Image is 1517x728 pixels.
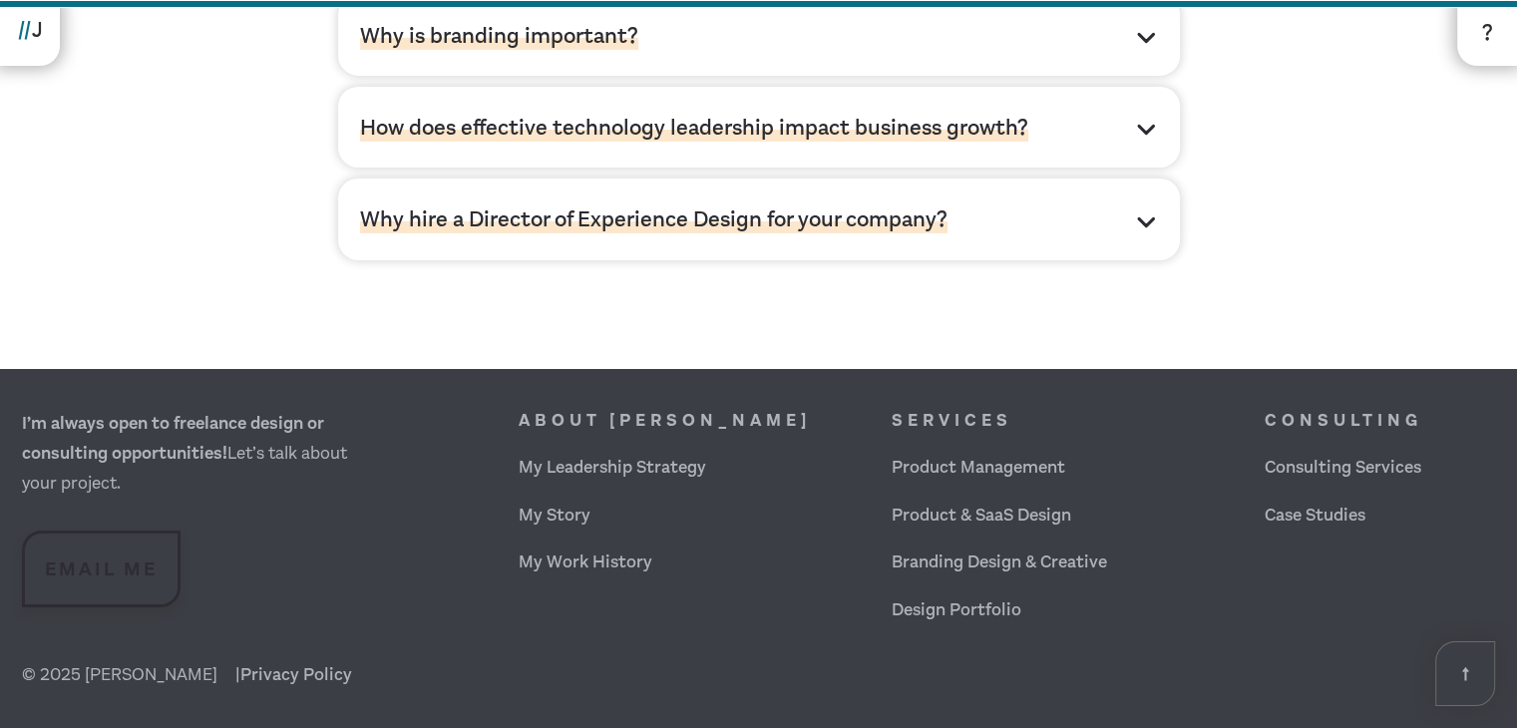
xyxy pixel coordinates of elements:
a: Privacy Policy [240,663,352,686]
a: Product Management [892,456,1065,479]
h2: About [PERSON_NAME] [519,406,874,436]
summary: Why is branding important? [360,17,1158,54]
a: Consulting Services [1264,456,1420,479]
button: Back to Top [1435,641,1495,707]
summary: Why hire a Director of Experience Design for your company? [360,200,1158,237]
a: Branding Design & Creative [892,550,1107,573]
a: My Work History [519,550,652,573]
a: My Story [519,504,590,527]
p: © 2025 [PERSON_NAME] | [22,660,1495,690]
a: My Leadership Strategy [519,456,706,479]
nav: Creative Services [892,391,1247,642]
nav: Professional Work [1264,391,1495,642]
a: Product & SaaS Design [892,504,1071,527]
nav: About Me [519,391,874,642]
h3: How does effective technology leadership impact business growth? [360,113,1028,142]
h2: Services [892,406,1247,436]
h2: Consulting [1264,406,1495,436]
h3: Why is branding important? [360,21,638,50]
strong: I’m always open to freelance design or consulting opportunities! [22,412,324,465]
p: Let’s talk about your project. [22,409,377,499]
summary: How does effective technology leadership impact business growth? [360,109,1158,146]
h3: Why hire a Director of Experience Design for your company? [360,204,948,233]
span: Email me [45,556,158,585]
a: Email me [22,531,181,607]
strong: ↑ [1460,659,1470,686]
a: Design Portfolio [892,598,1021,621]
a: Case Studies [1264,504,1364,527]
